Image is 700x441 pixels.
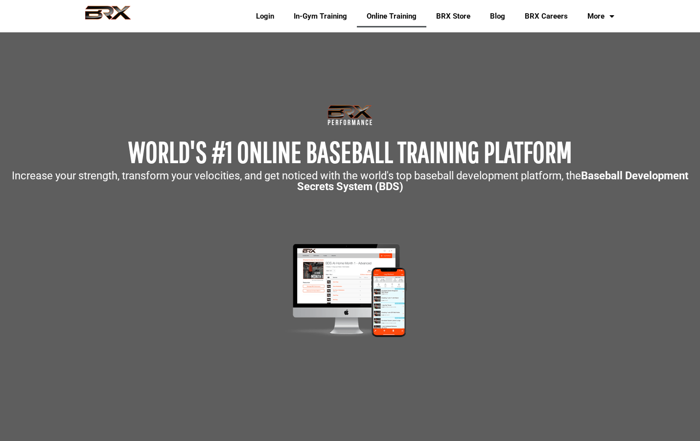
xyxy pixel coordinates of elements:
strong: Baseball Development Secrets System (BDS) [297,170,689,193]
a: BRX Store [426,5,480,27]
div: Navigation Menu [239,5,624,27]
a: Login [246,5,284,27]
a: In-Gym Training [284,5,357,27]
a: Blog [480,5,515,27]
span: WORLD'S #1 ONLINE BASEBALL TRAINING PLATFORM [128,135,572,169]
a: More [578,5,624,27]
a: BRX Careers [515,5,578,27]
a: Online Training [357,5,426,27]
p: Increase your strength, transform your velocities, and get noticed with the world's top baseball ... [5,171,695,192]
img: Mockup-2-large [273,241,428,340]
img: Transparent-Black-BRX-Logo-White-Performance [326,103,374,127]
img: BRX Performance [76,5,140,27]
